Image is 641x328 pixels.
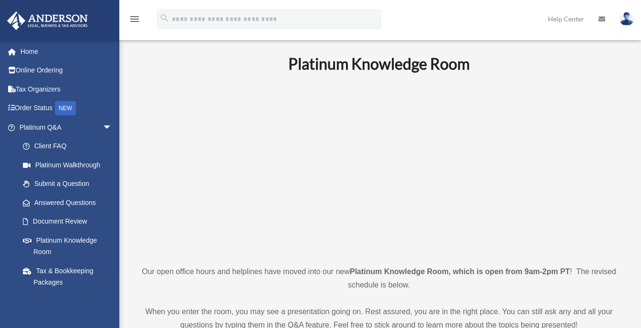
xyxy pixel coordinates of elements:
[7,99,126,118] a: Order StatusNEW
[236,86,522,247] iframe: 231110_Toby_KnowledgeRoom
[288,54,470,73] b: Platinum Knowledge Room
[159,13,170,23] i: search
[7,42,126,61] a: Home
[7,80,126,99] a: Tax Organizers
[13,231,122,261] a: Platinum Knowledge Room
[7,61,126,80] a: Online Ordering
[13,261,126,292] a: Tax & Bookkeeping Packages
[13,155,126,174] a: Platinum Walkthrough
[55,101,76,115] div: NEW
[13,212,126,231] a: Document Review
[620,12,634,26] img: User Pic
[4,11,91,30] img: Anderson Advisors Platinum Portal
[13,174,126,194] a: Submit a Question
[129,13,140,25] i: menu
[13,292,126,311] a: Land Trust & Deed Forum
[136,265,622,292] p: Our open office hours and helplines have moved into our new ! The revised schedule is below.
[350,267,570,276] strong: Platinum Knowledge Room, which is open from 9am-2pm PT
[103,118,122,137] span: arrow_drop_down
[7,118,126,137] a: Platinum Q&Aarrow_drop_down
[129,17,140,25] a: menu
[13,137,126,156] a: Client FAQ
[13,193,126,212] a: Answered Questions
